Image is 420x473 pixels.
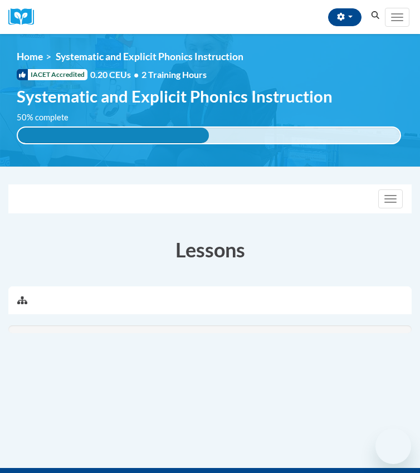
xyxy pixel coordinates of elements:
[8,236,412,264] h3: Lessons
[17,86,333,106] span: Systematic and Explicit Phonics Instruction
[17,69,87,80] span: IACET Accredited
[17,51,43,62] a: Home
[56,51,243,62] span: Systematic and Explicit Phonics Instruction
[17,111,81,124] label: 50% complete
[18,128,209,143] div: 50% complete
[367,9,384,22] button: Search
[375,428,411,464] iframe: Button to launch messaging window
[90,69,141,81] span: 0.20 CEUs
[8,8,42,26] a: Cox Campus
[141,69,207,80] span: 2 Training Hours
[8,8,42,26] img: Logo brand
[134,69,139,80] span: •
[328,8,362,26] button: Account Settings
